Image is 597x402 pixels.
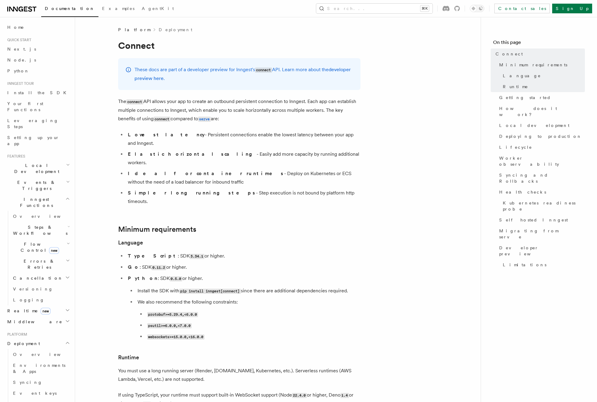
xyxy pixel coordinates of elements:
[497,131,585,142] a: Deploying to production
[499,95,551,101] span: Getting started
[5,305,71,316] button: Realtimenew
[98,2,138,16] a: Examples
[5,196,65,208] span: Inngest Functions
[503,73,541,79] span: Language
[5,162,66,174] span: Local Development
[497,242,585,259] a: Developer preview
[5,338,71,349] button: Deployment
[499,62,567,68] span: Minimum requirements
[11,273,71,284] button: Cancellation
[41,308,51,314] span: new
[11,360,71,377] a: Environments & Apps
[5,65,71,76] a: Python
[292,393,307,398] code: 22.4.0
[5,211,71,305] div: Inngest Functions
[13,363,65,374] span: Environments & Apps
[126,252,360,261] li: : SDK or higher.
[503,200,585,212] span: Kubernetes readiness probe
[11,284,71,294] a: Versioning
[190,254,204,259] code: 3.34.1
[7,135,59,146] span: Setting up your app
[126,189,360,206] li: - Step execution is not bound by platform http timeouts.
[13,352,75,357] span: Overview
[500,259,585,270] a: Limitations
[500,70,585,81] a: Language
[5,177,71,194] button: Events & Triggers
[7,47,36,51] span: Next.js
[5,22,71,33] a: Home
[11,294,71,305] a: Logging
[154,117,171,122] code: connect
[128,253,178,259] strong: TypeScript
[5,81,34,86] span: Inngest tour
[11,241,67,253] span: Flow Control
[497,153,585,170] a: Worker observability
[7,90,70,95] span: Install the SDK
[179,289,241,294] code: pip install inngest[connect]
[5,154,25,159] span: Features
[499,228,585,240] span: Migrating from serve
[499,189,546,195] span: Health checks
[126,263,360,272] li: : SDK or higher.
[126,150,360,167] li: - Easily add more capacity by running additional workers.
[500,198,585,214] a: Kubernetes readiness probe
[493,39,585,48] h4: On this page
[128,151,257,157] strong: Elastic horizontal scaling
[5,87,71,98] a: Install the SDK
[420,5,429,12] kbd: ⌘K
[126,99,143,105] code: connect
[497,187,585,198] a: Health checks
[5,115,71,132] a: Leveraging Steps
[497,225,585,242] a: Migrating from serve
[5,316,71,327] button: Middleware
[5,194,71,211] button: Inngest Functions
[159,27,192,33] a: Deployment
[499,133,582,139] span: Deploying to production
[170,276,182,281] code: 0.5.0
[5,38,31,42] span: Quick start
[5,44,71,55] a: Next.js
[118,97,360,123] p: The API allows your app to create an outbound persistent connection to Inngest. Each app can esta...
[316,4,433,13] button: Search...⌘K
[11,275,63,281] span: Cancellation
[126,274,360,341] li: : SDK or higher.
[13,391,57,396] span: Event keys
[497,142,585,153] a: Lifecycle
[11,256,71,273] button: Errors & Retries
[497,92,585,103] a: Getting started
[494,4,550,13] a: Contact sales
[7,68,29,73] span: Python
[13,380,42,385] span: Syncing
[13,287,53,291] span: Versioning
[497,103,585,120] a: How does it work?
[499,105,585,118] span: How does it work?
[7,58,36,62] span: Node.js
[136,298,360,341] li: We also recommend the following constraints:
[147,334,204,340] code: websockets>=15.0.0,<16.0.0
[126,169,360,186] li: - Deploy on Kubernetes or ECS without the need of a load balancer for inbound traffic
[503,84,528,90] span: Runtime
[7,118,58,129] span: Leveraging Steps
[136,287,360,295] li: Install the SDK with since there are additional dependencies required.
[500,81,585,92] a: Runtime
[49,247,59,254] span: new
[11,377,71,388] a: Syncing
[11,211,71,222] a: Overview
[5,98,71,115] a: Your first Functions
[118,27,150,33] span: Platform
[493,48,585,59] a: Connect
[118,40,360,51] h1: Connect
[102,6,134,11] span: Examples
[5,332,27,337] span: Platform
[147,312,198,317] code: protobuf>=5.29.4,<6.0.0
[499,172,585,184] span: Syncing and Rollbacks
[198,117,211,122] code: serve
[118,367,360,384] p: You must use a long running server (Render, [DOMAIN_NAME], Kubernetes, etc.). Serverless runtimes...
[499,217,568,223] span: Self hosted Inngest
[497,120,585,131] a: Local development
[118,353,139,362] a: Runtime
[470,5,484,12] button: Toggle dark mode
[5,179,66,191] span: Events & Triggers
[11,239,71,256] button: Flow Controlnew
[118,225,196,234] a: Minimum requirements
